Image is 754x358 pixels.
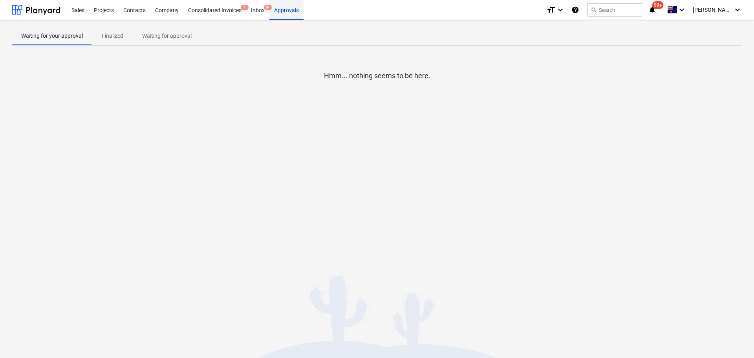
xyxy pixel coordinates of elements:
i: keyboard_arrow_down [677,5,686,15]
p: Hmm... nothing seems to be here. [324,71,430,81]
span: 1 [241,5,249,10]
span: search [591,7,597,13]
span: 99+ [652,1,664,9]
span: [PERSON_NAME] [693,7,732,13]
p: Finalized [102,32,123,40]
p: Waiting for your approval [21,32,83,40]
i: keyboard_arrow_down [733,5,742,15]
i: Knowledge base [571,5,579,15]
i: keyboard_arrow_down [556,5,565,15]
i: format_size [546,5,556,15]
button: Search [587,3,642,17]
i: notifications [648,5,656,15]
span: 9+ [264,5,272,10]
p: Waiting for approval [142,32,192,40]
